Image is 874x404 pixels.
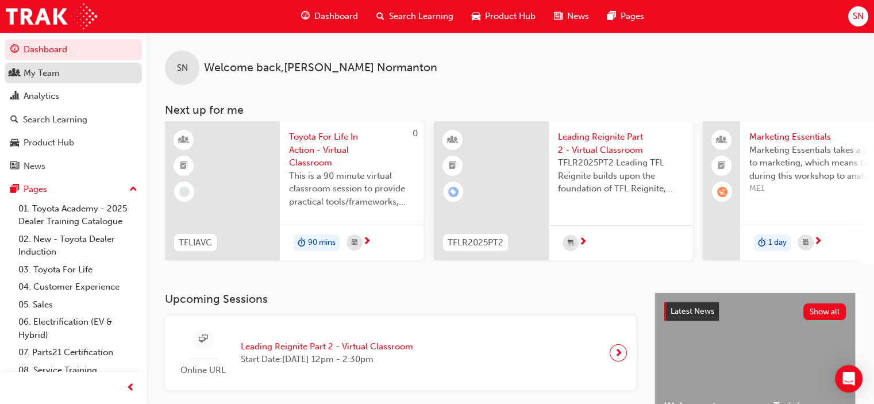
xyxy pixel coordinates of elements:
span: people-icon [718,133,726,148]
span: calendar-icon [568,236,573,251]
h3: Upcoming Sessions [165,293,636,306]
a: 04. Customer Experience [14,278,142,296]
span: people-icon [10,68,19,79]
img: Trak [6,3,97,29]
a: 07. Parts21 Certification [14,344,142,361]
span: chart-icon [10,91,19,102]
div: Search Learning [23,113,87,126]
a: 05. Sales [14,296,142,314]
a: car-iconProduct Hub [463,5,545,28]
span: next-icon [579,237,587,248]
span: Leading Reignite Part 2 - Virtual Classroom [241,340,413,353]
a: 08. Service Training [14,361,142,379]
span: booktick-icon [180,159,188,174]
div: Product Hub [24,136,74,149]
span: calendar-icon [803,236,808,250]
a: pages-iconPages [598,5,653,28]
span: up-icon [129,182,137,197]
span: Product Hub [485,10,536,23]
span: booktick-icon [449,159,457,174]
span: Toyota For Life In Action - Virtual Classroom [289,130,414,170]
a: Dashboard [5,39,142,60]
a: 06. Electrification (EV & Hybrid) [14,313,142,344]
a: Latest NewsShow all [664,302,846,321]
a: 01. Toyota Academy - 2025 Dealer Training Catalogue [14,200,142,230]
a: 02. New - Toyota Dealer Induction [14,230,142,261]
a: Search Learning [5,109,142,130]
span: TFLR2025PT2 [448,236,503,249]
span: next-icon [363,237,371,247]
span: prev-icon [126,381,135,395]
a: news-iconNews [545,5,598,28]
span: Search Learning [389,10,453,23]
span: car-icon [472,9,480,24]
span: learningRecordVerb_ENROLL-icon [448,187,459,197]
a: Product Hub [5,132,142,153]
a: News [5,156,142,177]
span: guage-icon [301,9,310,24]
button: SN [848,6,868,26]
div: Analytics [24,90,59,103]
span: Latest News [671,306,714,316]
span: learningResourceType_INSTRUCTOR_LED-icon [180,133,188,148]
a: 03. Toyota For Life [14,261,142,279]
span: next-icon [614,345,623,361]
span: Online URL [174,364,232,377]
span: 0 [413,128,418,138]
span: SN [177,61,188,75]
span: TFLR2025PT2 Leading TFL Reignite builds upon the foundation of TFL Reignite, reaffirming our comm... [558,156,683,195]
span: SN [853,10,864,23]
span: pages-icon [10,184,19,195]
span: duration-icon [758,236,766,251]
span: learningRecordVerb_NONE-icon [179,187,190,197]
span: sessionType_ONLINE_URL-icon [199,332,207,347]
a: Online URLLeading Reignite Part 2 - Virtual ClassroomStart Date:[DATE] 12pm - 2:30pm [174,325,627,382]
span: News [567,10,589,23]
a: TFLR2025PT2Leading Reignite Part 2 - Virtual ClassroomTFLR2025PT2 Leading TFL Reignite builds upo... [434,121,692,260]
span: car-icon [10,138,19,148]
div: Open Intercom Messenger [835,365,863,393]
button: Pages [5,179,142,200]
a: search-iconSearch Learning [367,5,463,28]
span: Start Date: [DATE] 12pm - 2:30pm [241,353,413,366]
h3: Next up for me [147,103,874,117]
span: duration-icon [298,236,306,251]
div: News [24,160,45,173]
a: guage-iconDashboard [292,5,367,28]
span: search-icon [10,115,18,125]
span: TFLIAVC [179,236,212,249]
span: 1 day [768,236,787,249]
div: My Team [24,67,60,80]
span: news-icon [10,161,19,172]
button: Show all [803,303,846,320]
span: pages-icon [607,9,616,24]
span: This is a 90 minute virtual classroom session to provide practical tools/frameworks, behaviours a... [289,170,414,209]
a: 0TFLIAVCToyota For Life In Action - Virtual ClassroomThis is a 90 minute virtual classroom sessio... [165,121,423,260]
button: DashboardMy TeamAnalyticsSearch LearningProduct HubNews [5,37,142,179]
span: learningRecordVerb_WAITLIST-icon [717,187,727,197]
div: Pages [24,183,47,196]
span: Pages [621,10,644,23]
a: Analytics [5,86,142,107]
span: 90 mins [308,236,336,249]
span: next-icon [814,237,822,247]
span: Welcome back , [PERSON_NAME] Normanton [204,61,437,75]
a: My Team [5,63,142,84]
span: news-icon [554,9,563,24]
span: Dashboard [314,10,358,23]
span: learningResourceType_INSTRUCTOR_LED-icon [449,133,457,148]
span: Leading Reignite Part 2 - Virtual Classroom [558,130,683,156]
span: booktick-icon [718,159,726,174]
span: calendar-icon [352,236,357,250]
span: search-icon [376,9,384,24]
span: guage-icon [10,45,19,55]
